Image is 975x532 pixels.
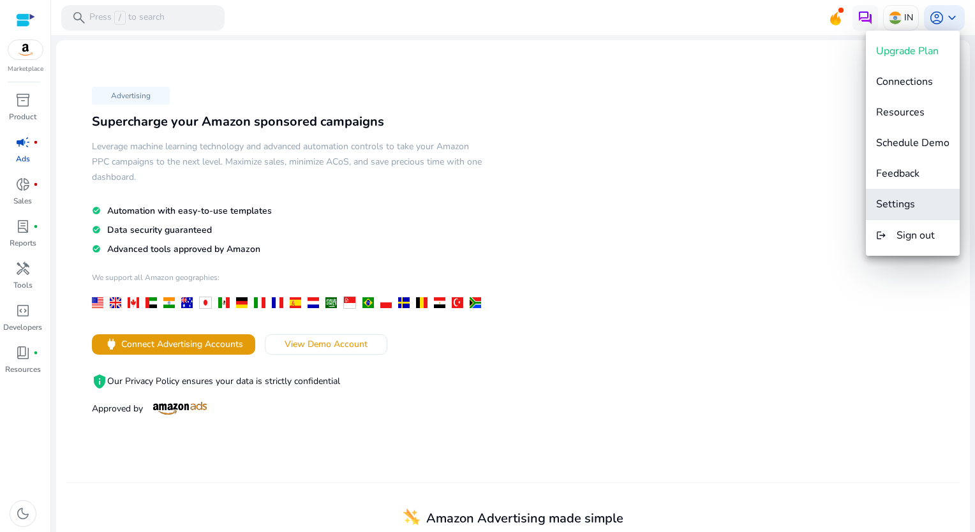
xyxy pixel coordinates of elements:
span: Resources [876,105,925,119]
span: Schedule Demo [876,136,949,150]
span: Feedback [876,166,919,181]
span: Sign out [897,228,935,242]
span: Connections [876,75,933,89]
span: Upgrade Plan [876,44,939,58]
mat-icon: logout [876,228,886,243]
span: Settings [876,197,915,211]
